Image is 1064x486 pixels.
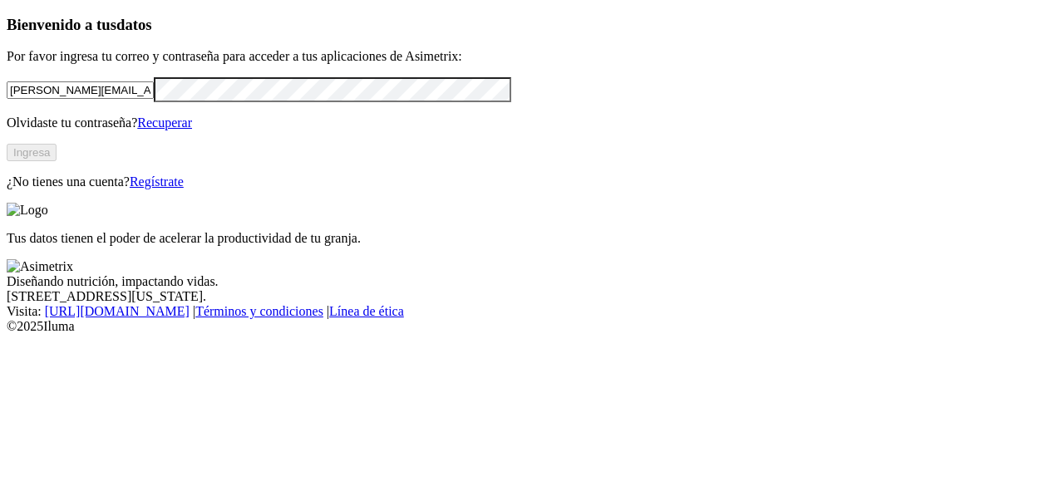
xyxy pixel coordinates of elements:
[7,304,1057,319] div: Visita : | |
[130,174,184,189] a: Regístrate
[7,144,57,161] button: Ingresa
[7,81,154,99] input: Tu correo
[7,274,1057,289] div: Diseñando nutrición, impactando vidas.
[7,319,1057,334] div: © 2025 Iluma
[7,49,1057,64] p: Por favor ingresa tu correo y contraseña para acceder a tus aplicaciones de Asimetrix:
[45,304,190,318] a: [URL][DOMAIN_NAME]
[7,203,48,218] img: Logo
[7,16,1057,34] h3: Bienvenido a tus
[7,289,1057,304] div: [STREET_ADDRESS][US_STATE].
[195,304,323,318] a: Términos y condiciones
[7,231,1057,246] p: Tus datos tienen el poder de acelerar la productividad de tu granja.
[116,16,152,33] span: datos
[137,115,192,130] a: Recuperar
[329,304,404,318] a: Línea de ética
[7,259,73,274] img: Asimetrix
[7,115,1057,130] p: Olvidaste tu contraseña?
[7,174,1057,189] p: ¿No tienes una cuenta?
